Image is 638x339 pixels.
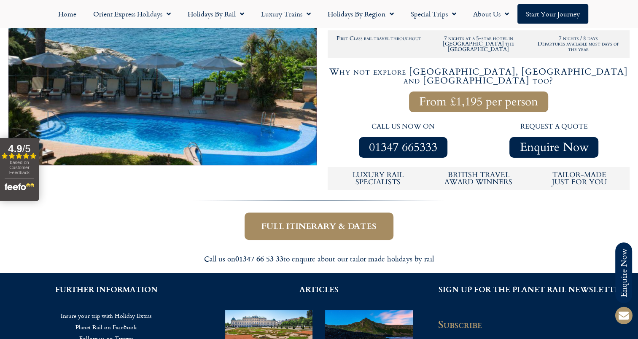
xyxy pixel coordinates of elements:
[225,285,412,293] h2: ARTICLES
[333,36,425,41] h2: First Class rail travel throughout
[533,171,625,186] h5: tailor-made just for you
[483,121,625,132] p: request a quote
[50,4,85,24] a: Home
[438,285,625,293] h2: SIGN UP FOR THE PLANET RAIL NEWSLETTER
[253,4,319,24] a: Luxury Trains
[369,142,437,153] span: 01347 665333
[13,285,200,293] h2: FURTHER INFORMATION
[4,4,634,24] nav: Menu
[319,4,402,24] a: Holidays by Region
[465,4,517,24] a: About Us
[533,36,624,52] h2: 7 nights / 8 days Departures available most days of the year
[180,159,183,161] span: Go to slide 6
[520,142,588,153] span: Enquire Now
[143,159,145,161] span: Go to slide 1
[165,159,168,161] span: Go to slide 4
[245,213,393,240] a: Full itinerary & dates
[158,159,160,161] span: Go to slide 3
[509,137,598,158] a: Enquire Now
[150,159,153,161] span: Go to slide 2
[359,137,447,158] a: 01347 665333
[332,171,424,186] h6: luxury rail Specialists
[179,4,253,24] a: Holidays by Rail
[409,91,548,112] a: From £1,195 per person
[432,171,525,186] h5: British Travel Award winners
[438,318,569,330] h2: Subscribe
[173,159,175,161] span: Go to slide 5
[329,67,629,85] h4: Why not explore [GEOGRAPHIC_DATA], [GEOGRAPHIC_DATA] and [GEOGRAPHIC_DATA] too?
[517,4,588,24] a: Start your Journey
[13,321,200,333] a: Planet Rail on Facebook
[13,310,200,321] a: Insure your trip with Holiday Extras
[433,36,524,52] h2: 7 nights at a 5-star hotel in [GEOGRAPHIC_DATA] the [GEOGRAPHIC_DATA]
[419,97,538,107] span: From £1,195 per person
[85,4,179,24] a: Orient Express Holidays
[261,221,377,231] span: Full itinerary & dates
[332,121,474,132] p: call us now on
[235,253,283,264] strong: 01347 66 53 33
[402,4,465,24] a: Special Trips
[83,254,555,264] div: Call us on to enquire about our tailor made holidays by rail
